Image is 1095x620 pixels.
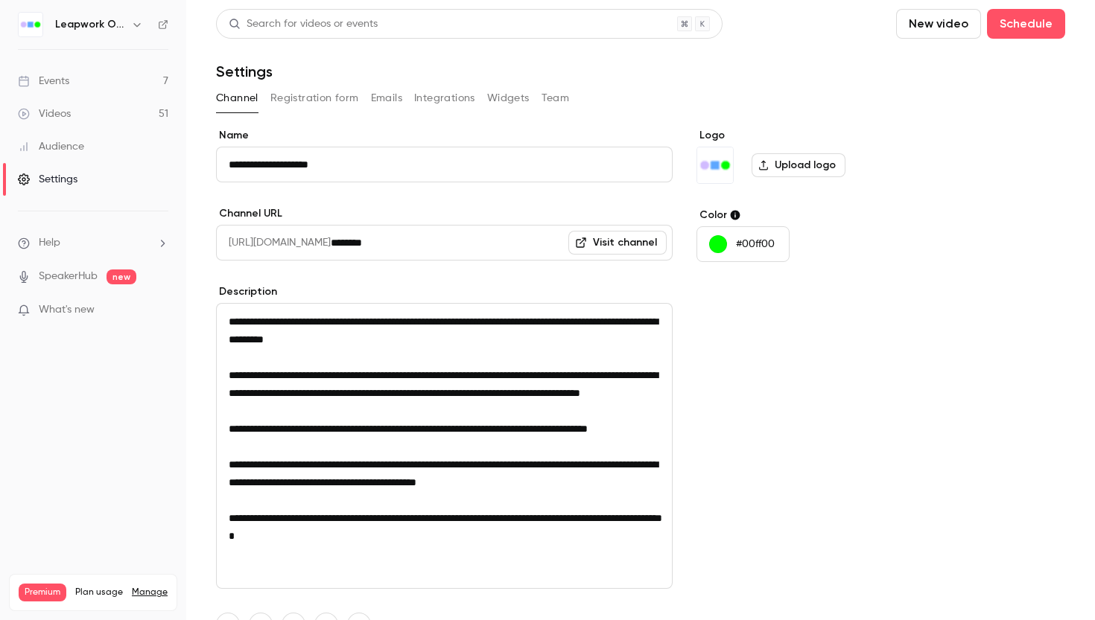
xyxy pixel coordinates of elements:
[216,63,273,80] h1: Settings
[752,153,845,177] label: Upload logo
[696,208,925,223] label: Color
[414,86,475,110] button: Integrations
[696,128,925,143] label: Logo
[987,9,1065,39] button: Schedule
[19,13,42,36] img: Leapwork Online Event
[18,235,168,251] li: help-dropdown-opener
[216,128,673,143] label: Name
[487,86,530,110] button: Widgets
[18,139,84,154] div: Audience
[270,86,359,110] button: Registration form
[18,172,77,187] div: Settings
[75,587,123,598] span: Plan usage
[696,128,925,184] section: Logo
[39,269,98,284] a: SpeakerHub
[39,302,95,318] span: What's new
[736,237,775,252] p: #00ff00
[568,231,667,255] a: Visit channel
[697,147,733,183] img: Leapwork Online Event
[216,206,673,221] label: Channel URL
[19,584,66,601] span: Premium
[371,86,402,110] button: Emails
[132,587,168,598] a: Manage
[896,9,981,39] button: New video
[542,86,570,110] button: Team
[216,86,258,110] button: Channel
[39,235,60,251] span: Help
[18,74,69,89] div: Events
[107,269,136,284] span: new
[18,106,71,121] div: Videos
[150,304,168,317] iframe: Noticeable Trigger
[216,284,673,299] label: Description
[696,226,790,262] button: #00ff00
[216,225,331,261] span: [URL][DOMAIN_NAME]
[229,16,378,32] div: Search for videos or events
[55,17,125,32] h6: Leapwork Online Event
